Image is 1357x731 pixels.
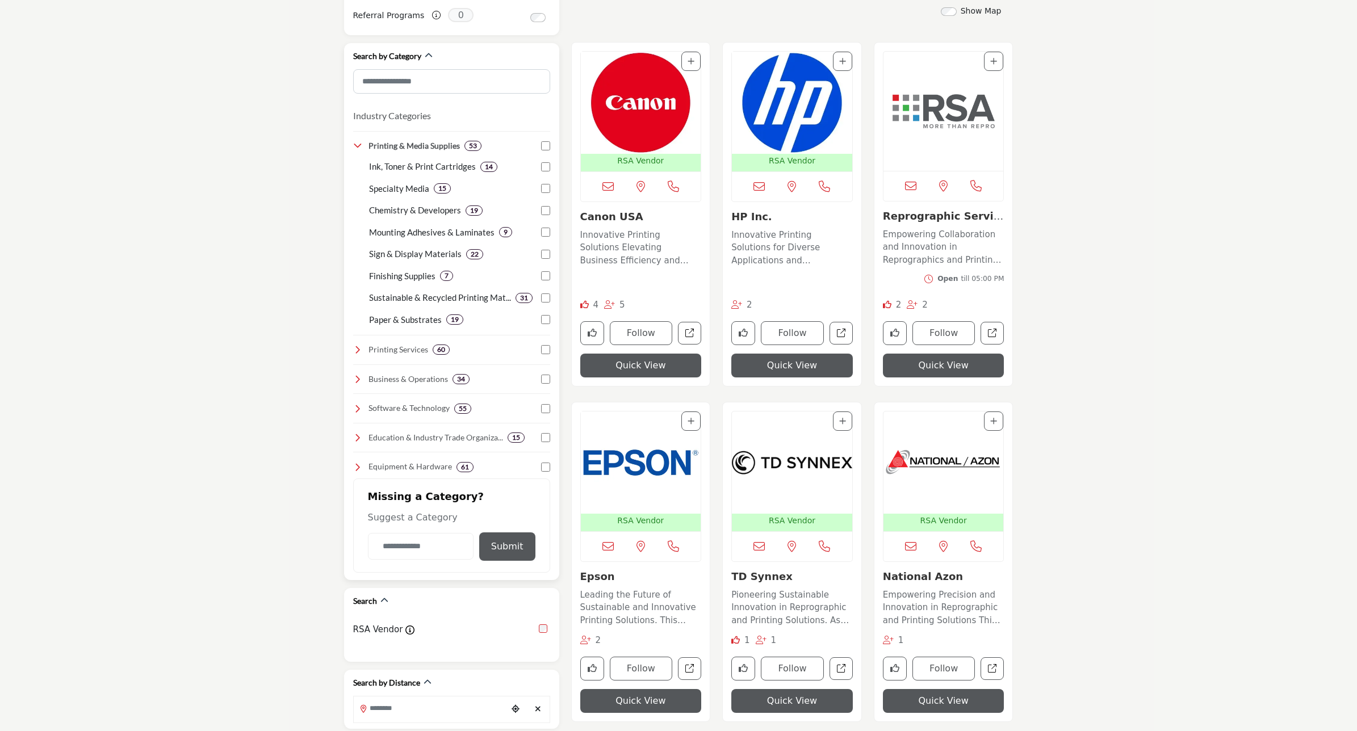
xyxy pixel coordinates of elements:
a: Add To List [839,417,846,426]
p: Empowering Collaboration and Innovation in Reprographics and Printing Across [GEOGRAPHIC_DATA] In... [883,228,1004,267]
button: Follow [912,657,975,680]
input: Category Name [368,533,474,560]
span: 2 [747,300,752,310]
input: Select Equipment & Hardware checkbox [541,463,550,472]
a: Pioneering Sustainable Innovation in Reprographic and Printing Solutions. As an established leade... [731,586,853,627]
button: Follow [610,321,673,345]
a: Open Listing in new tab [581,411,701,531]
h3: HP Inc. [731,211,853,223]
div: Followers [580,634,601,647]
div: 7 Results For Finishing Supplies [440,271,453,281]
span: 0 [448,8,474,22]
a: Leading the Future of Sustainable and Innovative Printing Solutions. This company is a prominent ... [580,586,702,627]
span: 1 [898,635,904,645]
div: 19 Results For Chemistry & Developers [466,205,483,216]
input: Select Printing Services checkbox [541,345,550,354]
a: Reprographic Service... [883,210,1003,234]
span: 1 [771,635,777,645]
a: Empowering Collaboration and Innovation in Reprographics and Printing Across [GEOGRAPHIC_DATA] In... [883,225,1004,267]
p: Sustainable & Recycled Printing Materials : Eco-friendly printing substrates for sustainable busi... [369,291,511,304]
button: Like company [580,321,604,345]
div: 19 Results For Paper & Substrates [446,314,463,325]
input: Search Location [354,697,507,719]
b: 14 [485,163,493,171]
div: 31 Results For Sustainable & Recycled Printing Materials [516,293,533,303]
input: Select Sustainable & Recycled Printing Materials checkbox [541,293,550,303]
h2: Missing a Category? [368,490,535,511]
a: Empowering Precision and Innovation in Reprographic and Printing Solutions This company excels in... [883,586,1004,627]
b: 53 [469,142,477,150]
h4: Printing & Media Supplies: A wide range of high-quality paper, films, inks, and specialty materia... [368,140,460,152]
p: Paper & Substrates : Various papers, films, and other materials that serve as the base for printe... [369,313,442,326]
img: Epson [581,411,701,514]
div: Followers [756,634,777,647]
label: Referral Programs [353,6,425,26]
button: Follow [761,321,824,345]
span: 5 [619,300,625,310]
h3: TD Synnex [731,570,853,583]
b: 31 [520,294,528,302]
button: Quick View [883,354,1004,377]
input: RSA Vendor checkbox [539,624,547,633]
div: 14 Results For Ink, Toner & Print Cartridges [480,162,497,172]
i: Like [731,636,740,644]
div: 22 Results For Sign & Display Materials [466,249,483,259]
img: Canon USA [581,52,701,154]
a: Open canon-usa in new tab [678,322,701,345]
input: Select Specialty Media checkbox [541,184,550,193]
div: 61 Results For Equipment & Hardware [456,462,474,472]
img: TD Synnex [732,411,852,514]
span: 2 [896,300,902,310]
b: 60 [437,346,445,354]
input: Select Ink, Toner & Print Cartridges checkbox [541,162,550,171]
div: till 05:00 PM [937,274,1004,284]
p: RSA Vendor [769,515,815,527]
span: Suggest a Category [368,512,458,523]
button: Like company [580,657,604,680]
h4: Printing Services: Professional printing solutions, including large-format, digital, and offset p... [368,344,428,355]
i: Likes [883,300,891,309]
a: HP Inc. [731,211,772,222]
a: TD Synnex [731,570,793,582]
img: Reprographic Services Association (RSA) [883,52,1004,171]
div: Choose your current location [507,697,524,721]
input: Switch to Referral Programs [530,13,546,22]
p: RSA Vendor [769,155,815,167]
button: Like company [731,657,755,680]
p: Pioneering Sustainable Innovation in Reprographic and Printing Solutions. As an established leade... [731,589,853,627]
img: National Azon [883,411,1004,514]
p: Chemistry & Developers: Suppliers of chemicals used in certain printing processes including plate... [369,204,461,217]
input: Select Software & Technology checkbox [541,404,550,413]
label: Show Map [961,5,1002,17]
a: Innovative Printing Solutions for Diverse Applications and Exceptional Results Operating at the f... [731,226,853,267]
input: Select Paper & Substrates checkbox [541,315,550,324]
input: Select Business & Operations checkbox [541,375,550,384]
a: Open Listing in new tab [581,52,701,171]
button: Submit [479,532,535,561]
button: Opentill 05:00 PM [924,274,1004,284]
div: Followers [907,299,928,312]
a: Open Listing in new tab [732,411,852,531]
p: Specialty Media: Non-standard printing materials such as canvas, vinyl, textiles, and other speci... [369,182,429,195]
a: Open Listing in new tab [883,52,1004,171]
a: Open national-azon in new tab [981,657,1004,680]
button: Like company [883,321,907,345]
a: Open td-synnex in new tab [830,657,853,680]
p: RSA Vendor [920,515,967,527]
input: Select Education & Industry Trade Organizations checkbox [541,433,550,442]
span: 2 [595,635,601,645]
div: 9 Results For Mounting Adhesives & Laminates [499,227,512,237]
p: Innovative Printing Solutions Elevating Business Efficiency and Connectivity With a strong footho... [580,229,702,267]
a: Canon USA [580,211,643,222]
h4: Education & Industry Trade Organizations: Connect with industry leaders, trade groups, and profes... [368,432,503,443]
button: Quick View [883,689,1004,713]
span: Open [937,275,958,283]
div: Clear search location [530,697,547,721]
div: 55 Results For Software & Technology [454,404,471,414]
a: Open epson in new tab [678,657,701,680]
a: Open reprographic-services-association-rsa in new tab [981,322,1004,345]
p: Mounting Adhesives & Laminates : Durable adhesives and laminates for print protection and display. [369,226,495,239]
a: Add To List [990,417,997,426]
div: 34 Results For Business & Operations [453,374,470,384]
i: Likes [580,300,589,309]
